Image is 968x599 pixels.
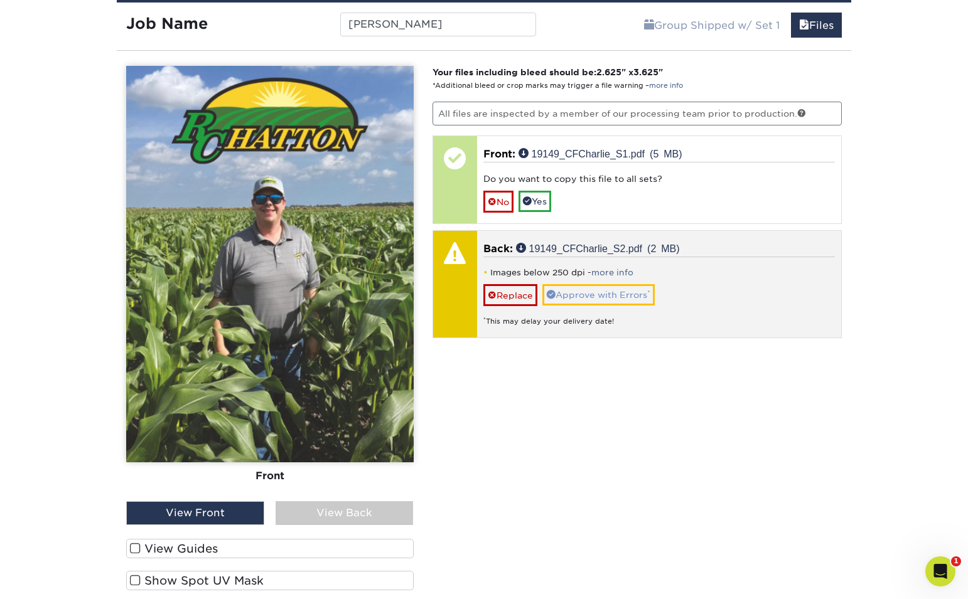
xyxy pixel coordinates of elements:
[433,102,842,125] p: All files are inspected by a member of our processing team prior to production.
[591,268,633,277] a: more info
[433,67,663,77] strong: Your files including bleed should be: " x "
[596,67,621,77] span: 2.625
[126,539,414,558] label: View Guides
[126,501,264,525] div: View Front
[633,67,659,77] span: 3.625
[519,148,682,158] a: 19149_CFCharlie_S1.pdf (5 MB)
[483,284,537,306] a: Replace
[483,267,836,278] li: Images below 250 dpi -
[126,571,414,590] label: Show Spot UV Mask
[483,148,515,160] span: Front:
[636,13,788,38] a: Group Shipped w/ Set 1
[483,306,836,327] div: This may delay your delivery date!
[799,19,809,31] span: files
[483,243,513,255] span: Back:
[126,462,414,490] div: Front
[519,191,551,212] a: Yes
[276,501,414,525] div: View Back
[925,556,955,586] iframe: Intercom live chat
[433,82,683,90] small: *Additional bleed or crop marks may trigger a file warning –
[542,284,655,305] a: Approve with Errors*
[649,82,683,90] a: more info
[340,13,535,36] input: Enter a job name
[951,556,961,566] span: 1
[483,191,514,213] a: No
[483,172,836,190] div: Do you want to copy this file to all sets?
[126,14,208,33] strong: Job Name
[644,19,654,31] span: shipping
[791,13,842,38] a: Files
[516,243,680,253] a: 19149_CFCharlie_S2.pdf (2 MB)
